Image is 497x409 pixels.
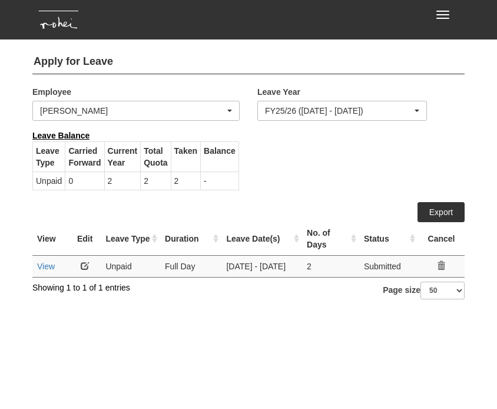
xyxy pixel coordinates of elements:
[32,83,91,98] label: Employee
[101,222,160,256] th: Leave Type : activate to sort column ascending
[160,255,221,277] td: Full Day
[201,171,239,190] td: -
[257,101,427,121] button: FY25/26 ([DATE] - [DATE])
[265,105,412,117] div: FY25/26 ([DATE] - [DATE])
[302,222,359,256] th: No. of Days : activate to sort column ascending
[104,141,141,171] th: Current Year
[32,50,465,74] h4: Apply for Leave
[171,141,200,171] th: Taken
[33,171,65,190] td: Unpaid
[32,131,90,140] b: Leave Balance
[160,222,221,256] th: Duration : activate to sort column ascending
[257,83,316,98] label: Leave Year
[37,262,55,271] a: View
[302,255,359,277] td: 2
[32,101,240,121] button: [PERSON_NAME]
[141,171,171,190] td: 2
[171,171,200,190] td: 2
[69,222,101,256] th: Edit
[420,282,465,299] select: Page size
[104,171,141,190] td: 2
[201,141,239,171] th: Balance
[418,202,465,222] a: Export
[359,222,418,256] th: Status : activate to sort column ascending
[221,255,302,277] td: [DATE] - [DATE]
[65,171,104,190] td: 0
[221,222,302,256] th: Leave Date(s) : activate to sort column ascending
[141,141,171,171] th: Total Quota
[40,105,225,117] div: [PERSON_NAME]
[359,255,418,277] td: Submitted
[65,141,104,171] th: Carried Forward
[448,362,485,397] iframe: chat widget
[33,141,65,171] th: Leave Type
[383,282,465,299] label: Page size
[101,255,160,277] td: Unpaid
[32,222,69,256] th: View
[418,222,465,256] th: Cancel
